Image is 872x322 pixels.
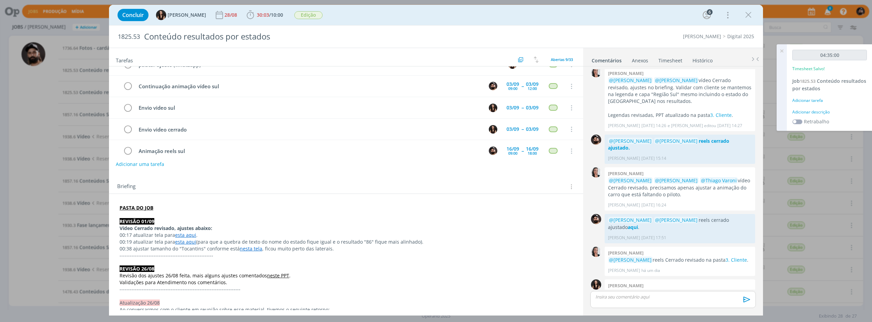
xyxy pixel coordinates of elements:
[707,9,713,15] div: 6
[508,87,517,90] div: 09:00
[120,245,573,252] p: 00:38 ajustar tamanho do "Tocantins" conforme está , ficou muito perto das laterais.
[608,235,640,241] p: [PERSON_NAME]
[608,70,643,76] b: [PERSON_NAME]
[668,123,716,129] span: e [PERSON_NAME] editou
[507,82,519,87] div: 03/09
[109,5,763,316] div: dialog
[641,123,666,129] span: [DATE] 14:26
[526,62,539,67] div: 02/09
[528,87,537,90] div: 12:00
[489,125,497,134] img: I
[271,12,283,18] span: 10:00
[792,78,866,92] a: Job1825.53Conteúdo resultados por estados
[608,123,640,129] p: [PERSON_NAME]
[257,12,269,18] span: 30:03
[792,97,867,104] div: Adicionar tarefa
[528,151,537,155] div: 18:00
[609,77,652,83] span: @[PERSON_NAME]
[608,155,640,162] p: [PERSON_NAME]
[609,257,652,263] span: @[PERSON_NAME]
[240,245,262,252] a: nesta tela
[609,217,652,223] span: @[PERSON_NAME]
[632,57,648,64] div: Anexos
[534,57,539,63] img: arrow-down-up.svg
[120,232,573,239] p: 00:17 atualizar tela para .
[591,214,601,224] img: B
[488,146,498,156] button: B
[120,252,573,259] p: -------------------------------------------------------
[591,67,601,77] img: C
[294,11,323,19] button: Edição
[641,267,660,274] span: há um dia
[591,54,622,64] a: Comentários
[792,66,825,72] p: Timesheet Salvo!
[156,10,166,20] img: I
[526,127,539,132] div: 03/09
[792,78,866,92] span: Conteúdo resultados por estados
[658,54,683,64] a: Timesheet
[120,225,212,231] strong: Vídeo Cerrado revisado, ajustes abaixo:
[551,57,573,62] span: Abertas 9/33
[655,217,698,223] span: @[PERSON_NAME]
[224,13,238,17] div: 28/08
[526,82,539,87] div: 03/09
[120,265,154,272] strong: REVISÃO 26/08
[608,177,752,198] p: vídeo Cerrado revisado, precisamos apenas ajustar a animação do carro que está faltando o piloto.
[608,138,729,151] a: reels cerrado ajustado.
[608,112,752,119] p: Legendas revisadas, PPT atualizado na pasta .
[521,105,524,110] span: --
[122,12,144,18] span: Concluir
[701,10,712,20] button: 6
[120,204,153,211] strong: PASTA DO JOB
[141,28,486,45] div: Conteúdo resultados por estados
[116,56,133,64] span: Tarefas
[267,272,289,279] a: neste PPT
[120,306,573,313] p: Ao conversarmos com o cliente em reunião sobre esse material, tivemos o seguinte retorno:
[136,125,482,134] div: Envio video cerrado
[804,118,829,125] label: Retrabalho
[120,279,227,286] span: Validações para Atendimento nos comentários.
[120,218,154,225] strong: REVISÃO 01/09
[507,147,519,151] div: 16/09
[489,82,497,90] img: B
[608,217,752,231] p: reels cerrado ajustado .
[717,123,742,129] span: [DATE] 14:27
[655,177,698,184] span: @[PERSON_NAME]
[710,112,732,118] a: 3. Cliente
[609,138,652,144] span: @[PERSON_NAME]
[726,257,747,263] a: 3. Cliente
[591,167,601,178] img: C
[692,54,713,64] a: Histórico
[701,177,737,184] span: @Thiago Varoni
[609,177,652,184] span: @[PERSON_NAME]
[591,279,601,290] img: I
[608,250,643,256] b: [PERSON_NAME]
[628,224,638,230] a: aqui
[800,78,815,84] span: 1825.53
[156,10,206,20] button: I[PERSON_NAME]
[269,12,271,18] span: /
[488,124,498,134] button: I
[136,104,482,112] div: Envio video sul
[507,105,519,110] div: 03/09
[591,135,601,145] img: B
[508,151,517,155] div: 09:00
[641,202,666,208] span: [DATE] 16:24
[115,158,165,170] button: Adicionar uma tarefa
[526,105,539,110] div: 03/09
[118,9,149,21] button: Concluir
[683,33,721,40] a: [PERSON_NAME]
[120,286,573,293] p: -----------------------------------------------------------------------
[136,147,482,155] div: Animação reels sul
[245,10,285,20] button: 30:03/10:00
[641,155,666,162] span: [DATE] 15:14
[175,239,196,245] a: esta aqui
[655,77,698,83] span: @[PERSON_NAME]
[591,247,601,257] img: C
[608,289,752,296] p: Reels cerrado enviado para aprovação do cliente.
[489,147,497,155] img: B
[488,81,498,91] button: B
